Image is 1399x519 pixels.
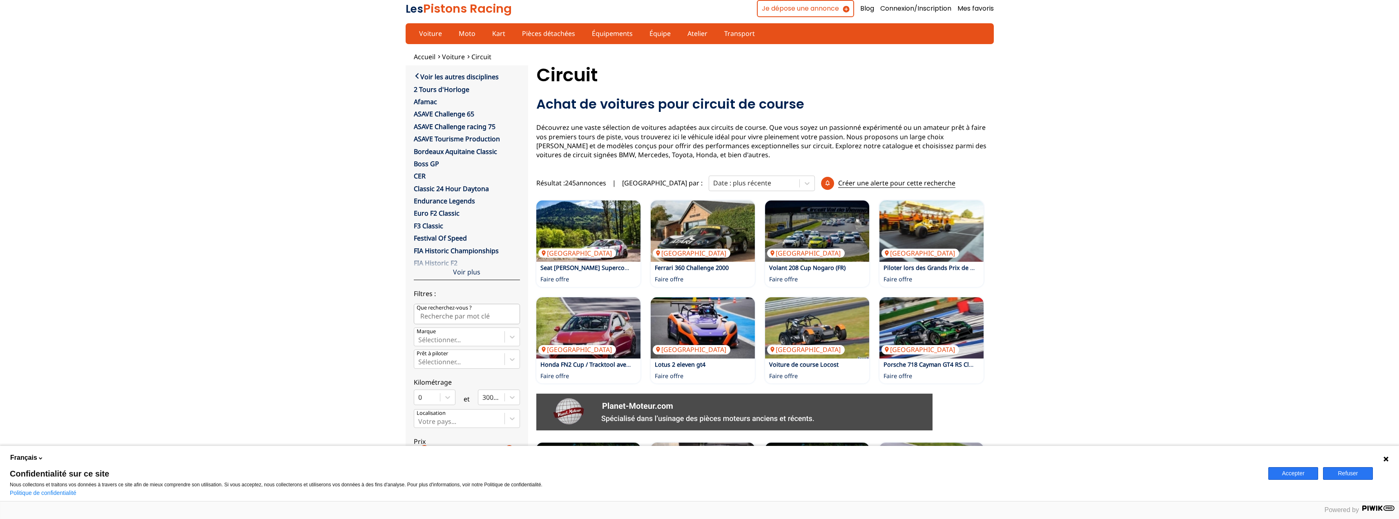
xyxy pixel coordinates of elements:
a: Boss GP [414,159,439,168]
p: [GEOGRAPHIC_DATA] [538,249,616,258]
p: [GEOGRAPHIC_DATA] [653,249,730,258]
a: Voiture [414,27,447,40]
a: Seat Leon Supercopa MK2 2010[GEOGRAPHIC_DATA] [536,200,640,262]
p: [GEOGRAPHIC_DATA] [881,345,959,354]
a: Atelier [682,27,713,40]
a: Endurance Legends [414,196,475,205]
a: Lotus 2 eleven gt4 [655,361,705,368]
input: MarqueSélectionner... [418,336,420,343]
a: Blog [860,4,874,13]
p: Créer une alerte pour cette recherche [838,178,955,188]
p: [GEOGRAPHIC_DATA] [653,345,730,354]
a: FIA Historic Championships [414,246,499,255]
a: BMW 114i Speed 1 CUP[GEOGRAPHIC_DATA] [536,443,640,504]
p: [GEOGRAPHIC_DATA] [767,249,845,258]
input: Que recherchez-vous ? [414,304,520,324]
p: Prix [414,437,520,446]
h1: Circuit [536,65,994,85]
a: Volant 208 Cup Nogaro (FR) [769,264,846,272]
a: Festival Of Speed [414,234,467,243]
a: Lotus 2 eleven gt4[GEOGRAPHIC_DATA] [651,297,755,359]
strong: Achat de voitures pour circuit de course [536,95,804,113]
a: Équipe [644,27,676,40]
a: F3 Classic [414,221,443,230]
span: Les [406,2,423,16]
p: Faire offre [540,372,569,380]
a: Circuit [471,52,491,61]
p: Kilométrage [414,378,520,387]
span: Powered by [1325,506,1359,513]
a: Volant 208 Cup Nogaro (FR)[GEOGRAPHIC_DATA] [765,200,869,262]
p: Prêt à piloter [417,350,448,357]
a: Équipements [587,27,638,40]
img: Seat Leon Supercopa MK2 2010 [536,200,640,262]
p: et [464,394,470,403]
a: Euro F2 Classic [414,209,460,218]
img: Lotus 2 eleven gt4 [651,297,755,359]
a: LesPistons Racing [406,0,512,17]
img: Ginetta G50 GT4 [651,443,755,504]
input: Votre pays... [418,418,420,425]
a: Seat [PERSON_NAME] Supercopa MK2 2010 [540,264,660,272]
p: [GEOGRAPHIC_DATA] [881,249,959,258]
a: Afamac [414,97,437,106]
a: Classic 24 Hour Daytona [414,184,489,193]
a: Connexion/Inscription [880,4,951,13]
a: Ferrari 360 Challenge 2000 [655,264,729,272]
a: Accueil [414,52,435,61]
a: Voiture [442,52,465,61]
p: Faire offre [769,372,798,380]
a: Voir les autres disciplines [414,71,499,81]
p: [GEOGRAPHIC_DATA] [767,345,845,354]
a: Ginetta G50 GT4[GEOGRAPHIC_DATA] [651,443,755,504]
p: Marque [417,328,436,335]
a: Pièces détachées [517,27,580,40]
img: Porsche 718 Cayman GT4 RS ClubSport 2025 [879,297,984,359]
button: Refuser [1323,467,1373,480]
p: Faire offre [769,275,798,283]
input: 0 [418,394,420,401]
a: CER [414,172,426,180]
a: Voiture de course Locost[GEOGRAPHIC_DATA] [765,297,869,359]
p: arrow_left [502,444,512,454]
a: Mes favoris [957,4,994,13]
input: Prêt à piloterSélectionner... [418,358,420,365]
a: Honda FN2 Cup / Tracktool avec Carte grise et CT [540,361,676,368]
a: Ferrari 360 Challenge 2000[GEOGRAPHIC_DATA] [651,200,755,262]
a: ASAVE Challenge racing 75 [414,122,495,131]
img: BMW 114i Speed 1 CUP [765,443,869,504]
p: arrow_right [506,444,516,454]
p: Faire offre [655,372,683,380]
p: Que recherchez-vous ? [417,304,472,312]
p: Faire offre [655,275,683,283]
a: Kart [487,27,511,40]
a: Piloter lors des Grands Prix de Silverstone, [GEOGRAPHIC_DATA] et [GEOGRAPHIC_DATA] Week-end 2026 [884,264,1173,272]
a: Moto [453,27,481,40]
p: [GEOGRAPHIC_DATA] par : [622,178,703,187]
div: Voir plus [414,252,520,280]
p: [GEOGRAPHIC_DATA] [538,345,616,354]
img: BMW 114i Speed 1 CUP [536,443,640,504]
a: BMW 114i Speed 1 CUP[GEOGRAPHIC_DATA] [765,443,869,504]
a: Porsche 718 Cayman GT4 RS ClubSport 2025[GEOGRAPHIC_DATA] [879,297,984,359]
a: Bordeaux Aquitaine Classic [414,147,497,156]
a: Politique de confidentialité [10,490,76,496]
a: Transport [719,27,760,40]
p: arrow_right [422,444,431,454]
p: Faire offre [884,275,912,283]
img: Honda FN2 Cup / Tracktool avec Carte grise et CT [536,297,640,359]
a: Voiture de course Locost [769,361,839,368]
input: 300000 [482,394,484,401]
img: Piloter lors des Grands Prix de Silverstone, Spa-Francorchamps et Monza Week-end 2026 [879,200,984,262]
p: Faire offre [540,275,569,283]
a: 2 Tours d'Horloge [414,85,469,94]
a: Piloter lors des Grands Prix de Silverstone, Spa-Francorchamps et Monza Week-end 2026[GEOGRAPHIC_... [879,200,984,262]
p: Découvrez une vaste sélection de voitures adaptées aux circuits de course. Que vous soyez un pass... [536,123,994,160]
img: Volant 208 Cup Nogaro (FR) [765,200,869,262]
span: | [612,178,616,187]
button: Accepter [1268,467,1318,480]
p: Faire offre [884,372,912,380]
